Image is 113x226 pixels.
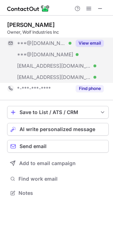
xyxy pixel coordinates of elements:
[17,63,91,69] span: [EMAIL_ADDRESS][DOMAIN_NAME]
[17,51,73,58] span: ***@[DOMAIN_NAME]
[17,74,91,80] span: [EMAIL_ADDRESS][DOMAIN_NAME]
[20,126,95,132] span: AI write personalized message
[17,40,66,46] span: ***@[DOMAIN_NAME]
[20,143,47,149] span: Send email
[7,4,50,13] img: ContactOut v5.3.10
[7,188,109,198] button: Notes
[76,40,104,47] button: Reveal Button
[18,176,106,182] span: Find work email
[18,190,106,196] span: Notes
[7,106,109,119] button: save-profile-one-click
[7,123,109,136] button: AI write personalized message
[76,85,104,92] button: Reveal Button
[7,174,109,184] button: Find work email
[20,109,96,115] div: Save to List / ATS / CRM
[7,21,55,28] div: [PERSON_NAME]
[7,157,109,170] button: Add to email campaign
[7,29,109,35] div: Owner, Wolf Industries Inc
[19,160,76,166] span: Add to email campaign
[7,140,109,153] button: Send email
